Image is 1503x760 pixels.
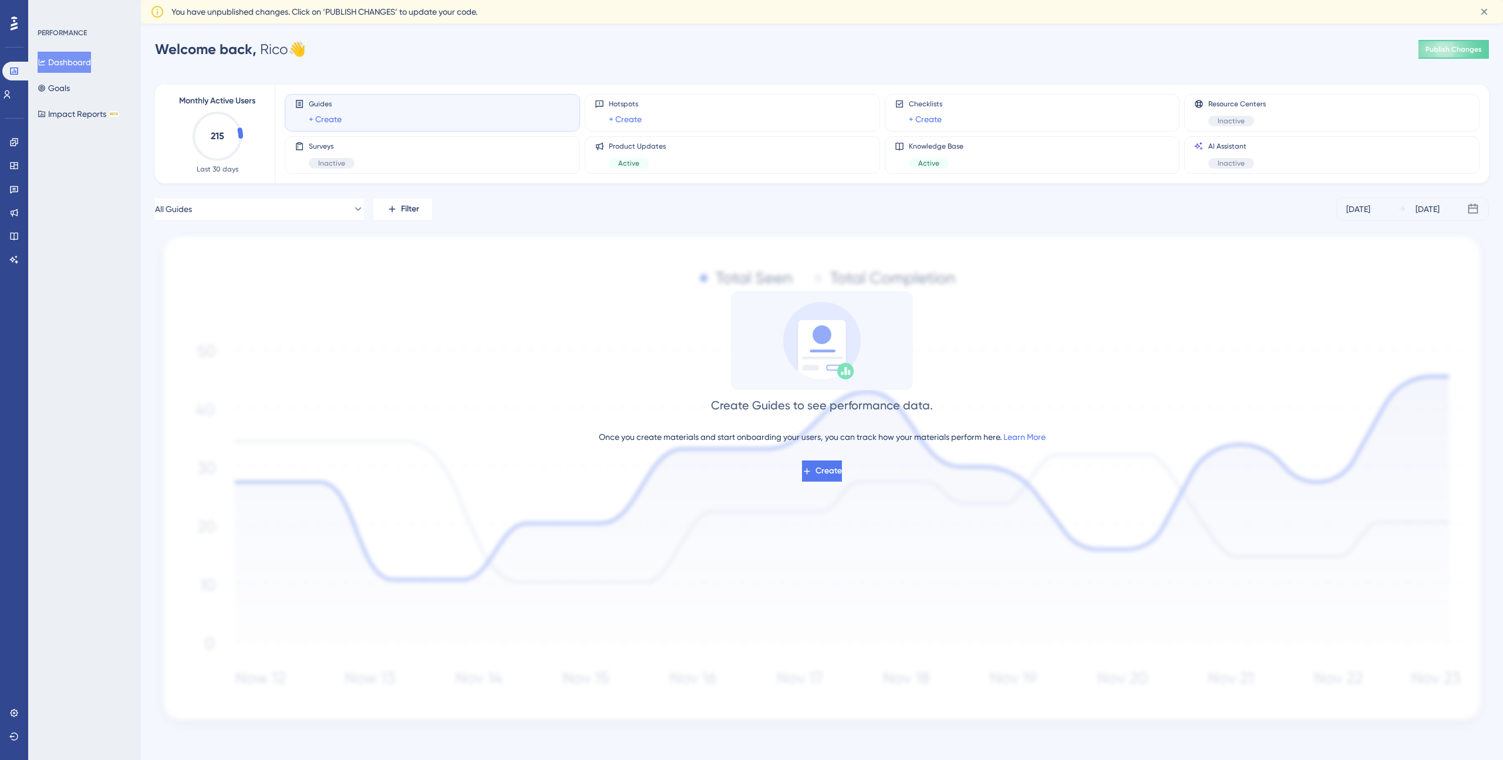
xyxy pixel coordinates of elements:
span: Publish Changes [1426,45,1482,54]
a: + Create [609,112,642,126]
span: Checklists [909,99,942,109]
div: Create Guides to see performance data. [711,397,933,413]
span: All Guides [155,202,192,216]
span: Filter [401,202,419,216]
span: You have unpublished changes. Click on ‘PUBLISH CHANGES’ to update your code. [171,5,477,19]
button: Create [802,460,842,482]
button: All Guides [155,197,364,221]
span: Resource Centers [1208,99,1266,109]
span: Inactive [1218,159,1245,168]
div: Rico 👋 [155,40,306,59]
button: Filter [373,197,432,221]
span: Inactive [318,159,345,168]
span: Monthly Active Users [179,94,255,108]
img: 1ec67ef948eb2d50f6bf237e9abc4f97.svg [155,230,1489,731]
button: Goals [38,78,70,99]
span: Hotspots [609,99,642,109]
div: BETA [109,111,119,117]
button: Publish Changes [1418,40,1489,59]
span: Guides [309,99,342,109]
span: Knowledge Base [909,142,963,151]
text: 215 [211,130,224,142]
button: Impact ReportsBETA [38,103,119,125]
button: Dashboard [38,52,91,73]
span: Active [918,159,939,168]
span: Product Updates [609,142,666,151]
span: Welcome back, [155,41,257,58]
span: Surveys [309,142,355,151]
span: Last 30 days [197,164,238,174]
span: Create [815,464,842,478]
div: Once you create materials and start onboarding your users, you can track how your materials perfo... [599,430,1046,444]
div: [DATE] [1346,202,1370,216]
span: Inactive [1218,116,1245,126]
a: + Create [309,112,342,126]
a: Learn More [1003,432,1046,442]
a: + Create [909,112,942,126]
div: PERFORMANCE [38,28,87,38]
span: Active [618,159,639,168]
span: AI Assistant [1208,142,1254,151]
div: [DATE] [1416,202,1440,216]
